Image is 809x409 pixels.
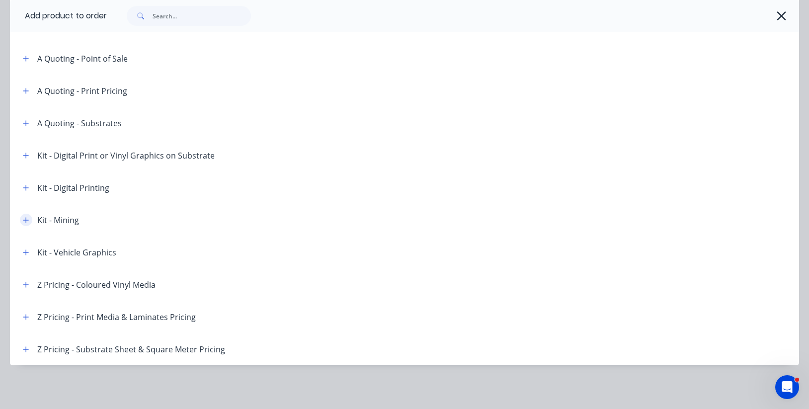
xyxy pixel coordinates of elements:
[37,53,128,65] div: A Quoting - Point of Sale
[37,85,127,97] div: A Quoting - Print Pricing
[37,117,122,129] div: A Quoting - Substrates
[37,214,79,226] div: Kit - Mining
[37,343,225,355] div: Z Pricing - Substrate Sheet & Square Meter Pricing
[37,246,116,258] div: Kit - Vehicle Graphics
[37,279,156,291] div: Z Pricing - Coloured Vinyl Media
[775,375,799,399] iframe: Intercom live chat
[37,182,109,194] div: Kit - Digital Printing
[37,150,215,162] div: Kit - Digital Print or Vinyl Graphics on Substrate
[37,311,196,323] div: Z Pricing - Print Media & Laminates Pricing
[153,6,251,26] input: Search...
